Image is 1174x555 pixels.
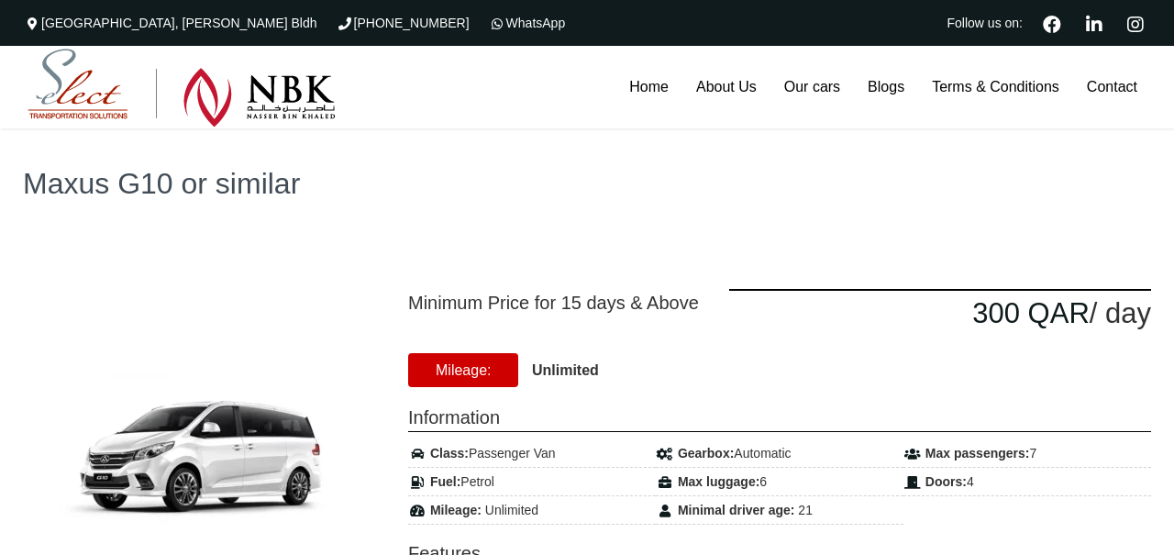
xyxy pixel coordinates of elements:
span: 21 [798,503,813,517]
span: Minimum Price for 15 days & Above [408,289,702,316]
div: Petrol [408,468,656,496]
div: 7 [903,439,1151,468]
a: About Us [682,46,770,128]
strong: Mileage: [430,503,482,517]
div: Automatic [656,439,903,468]
strong: Max luggage: [678,474,759,489]
a: Our cars [770,46,854,128]
strong: Unlimited [532,362,599,378]
div: 4 [903,468,1151,496]
a: Home [615,46,682,128]
a: Blogs [854,46,918,128]
a: WhatsApp [488,16,566,30]
a: Instagram [1119,13,1151,33]
span: Unlimited [485,503,538,517]
div: / day [729,289,1151,337]
span: Information [408,404,1151,432]
span: Mileage: [408,353,518,387]
a: Linkedin [1078,13,1110,33]
div: 6 [656,468,903,496]
h1: Maxus G10 or similar [23,169,1151,198]
strong: Fuel: [430,474,460,489]
a: Terms & Conditions [918,46,1073,128]
a: [PHONE_NUMBER] [336,16,470,30]
a: Facebook [1036,13,1069,33]
strong: Gearbox: [678,446,734,461]
span: 300.00 QAR [972,297,1090,329]
strong: Max passengers: [925,446,1030,461]
img: Select Rent a Car [28,49,336,128]
strong: Doors: [925,474,967,489]
div: Passenger Van [408,439,656,468]
strong: Minimal driver age: [678,503,795,517]
strong: Class: [430,446,469,461]
a: Contact [1073,46,1151,128]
